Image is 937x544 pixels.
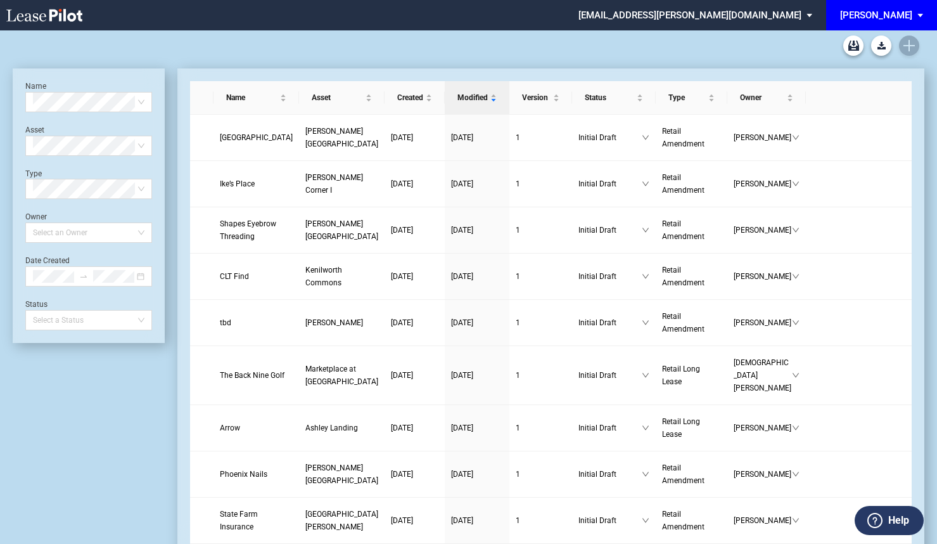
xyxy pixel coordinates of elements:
a: 1 [516,468,565,481]
span: Retail Amendment [662,266,704,287]
a: Retail Amendment [662,462,721,487]
span: down [642,180,649,188]
span: down [792,226,800,234]
span: [PERSON_NAME] [734,468,792,481]
span: [DATE] [391,133,413,142]
span: 1 [516,272,520,281]
span: Initial Draft [578,514,642,527]
span: Created [397,91,423,104]
span: [PERSON_NAME] [734,422,792,434]
span: [DATE] [451,371,473,380]
span: [DATE] [391,179,413,188]
span: Ike’s Place [220,179,255,188]
a: [DATE] [451,178,503,190]
span: down [642,134,649,141]
label: Date Created [25,256,70,265]
span: Casa Linda Plaza [305,510,378,531]
span: Retail Amendment [662,127,704,148]
a: [DATE] [391,422,438,434]
span: Retail Amendment [662,312,704,334]
a: 1 [516,422,565,434]
a: Retail Long Lease [662,415,721,441]
a: Arrow [220,422,293,434]
span: Retail Amendment [662,510,704,531]
a: [DATE] [451,514,503,527]
a: [DATE] [451,369,503,382]
a: 1 [516,270,565,283]
a: 1 [516,369,565,382]
span: [DATE] [451,470,473,479]
span: Retail Amendment [662,173,704,195]
th: Modified [445,81,509,115]
a: Shapes Eyebrow Threading [220,217,293,243]
span: [PERSON_NAME] [734,224,792,236]
a: [PERSON_NAME][GEOGRAPHIC_DATA] [305,462,378,487]
a: Retail Long Lease [662,363,721,388]
a: [PERSON_NAME] [305,316,378,329]
label: Help [888,512,909,529]
span: [DATE] [391,226,413,235]
span: Van Dorn Plaza [305,219,378,241]
span: down [792,134,800,141]
span: down [642,319,649,327]
label: Type [25,169,42,178]
a: [DATE] [451,270,503,283]
span: Marketplace at Potomac Station [305,365,378,386]
span: Retail Long Lease [662,365,700,386]
a: [DATE] [451,422,503,434]
span: 1 [516,516,520,525]
span: Modified [457,91,488,104]
span: Arrow [220,424,240,432]
span: [DATE] [451,226,473,235]
span: 1 [516,318,520,327]
th: Asset [299,81,385,115]
a: [DATE] [391,468,438,481]
span: down [642,372,649,379]
span: Initial Draft [578,270,642,283]
a: tbd [220,316,293,329]
a: [GEOGRAPHIC_DATA][PERSON_NAME] [305,508,378,533]
span: Retail Long Lease [662,417,700,439]
a: 1 [516,131,565,144]
span: [DATE] [451,179,473,188]
span: down [642,424,649,432]
span: Kenilworth Commons [305,266,342,287]
span: down [792,273,800,280]
span: Shapes Eyebrow Threading [220,219,276,241]
a: [DATE] [391,514,438,527]
span: Village Bazaar [220,133,293,142]
span: [PERSON_NAME] [734,131,792,144]
span: [PERSON_NAME] [734,316,792,329]
span: down [642,517,649,524]
span: Callens Corner I [305,173,363,195]
a: Archive [843,36,864,56]
span: Initial Draft [578,178,642,190]
a: [DATE] [391,316,438,329]
a: Retail Amendment [662,171,721,197]
span: to [79,272,88,281]
span: CLT Find [220,272,249,281]
span: [PERSON_NAME] [734,178,792,190]
span: swap-right [79,272,88,281]
span: Initial Draft [578,224,642,236]
a: 1 [516,514,565,527]
span: 1 [516,424,520,432]
a: The Back Nine Golf [220,369,293,382]
label: Owner [25,212,47,221]
a: Phoenix Nails [220,468,293,481]
span: [DATE] [451,516,473,525]
span: down [792,319,800,327]
span: [DATE] [451,424,473,432]
a: [DATE] [451,131,503,144]
span: down [792,424,800,432]
span: [DATE] [391,470,413,479]
a: State Farm Insurance [220,508,293,533]
button: Download Blank Form [871,36,891,56]
span: Owner [740,91,784,104]
span: tbd [220,318,231,327]
span: Asset [312,91,363,104]
span: 1 [516,226,520,235]
a: Retail Amendment [662,125,721,150]
span: Atherton [305,318,363,327]
a: [DATE] [391,270,438,283]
